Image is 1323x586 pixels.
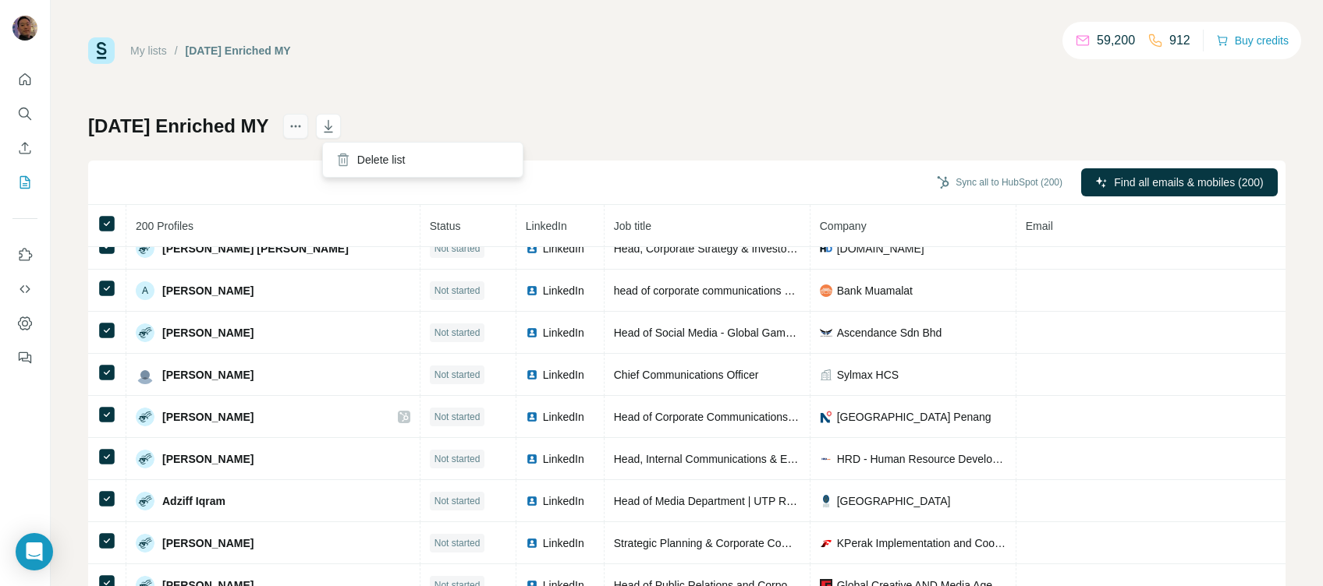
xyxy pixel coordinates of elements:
span: LinkedIn [543,535,584,551]
img: Avatar [136,450,154,468]
button: My lists [12,168,37,196]
img: LinkedIn logo [526,411,538,423]
img: Avatar [136,365,154,384]
div: A [136,281,154,300]
span: Adziff Iqram [162,493,225,509]
li: / [175,43,178,58]
button: Quick start [12,65,37,94]
div: Open Intercom Messenger [16,533,53,570]
span: Not started [434,536,481,550]
span: Bank Muamalat [837,283,913,298]
span: LinkedIn [543,283,584,298]
span: 200 Profiles [136,220,193,232]
img: company-logo [820,327,832,339]
img: LinkedIn logo [526,369,538,381]
div: [DATE] Enriched MY [186,43,291,58]
button: Feedback [12,344,37,372]
p: 59,200 [1097,31,1135,50]
div: Delete list [326,146,520,174]
h1: [DATE] Enriched MY [88,114,269,139]
span: Head, Internal Communications & Employee Engagement [614,453,894,465]
span: LinkedIn [543,409,584,425]
button: Enrich CSV [12,134,37,162]
img: company-logo [820,537,832,549]
span: Status [430,220,461,232]
span: LinkedIn [526,220,567,232]
img: Surfe Logo [88,37,115,64]
span: Find all emails & mobiles (200) [1114,175,1263,190]
span: Head, Corporate Strategy & Investor Relations [614,242,839,255]
span: LinkedIn [543,451,584,467]
span: [PERSON_NAME] [162,283,254,298]
span: [PERSON_NAME] [162,325,254,341]
span: [GEOGRAPHIC_DATA] [837,493,951,509]
span: Not started [434,242,481,256]
span: Not started [434,368,481,382]
img: LinkedIn logo [526,537,538,549]
img: company-logo [820,495,832,507]
button: Use Surfe API [12,275,37,303]
img: Avatar [136,239,154,258]
span: Not started [434,284,481,298]
span: KPerak Implementation and Coordination Corporation [837,535,1006,551]
span: Company [820,220,867,232]
img: Avatar [136,492,154,510]
span: Not started [434,326,481,340]
span: Chief Communications Officer [614,369,759,381]
img: Avatar [136,534,154,552]
img: LinkedIn logo [526,284,538,297]
button: Use Surfe on LinkedIn [12,241,37,269]
img: LinkedIn logo [526,453,538,465]
button: Search [12,100,37,128]
span: HRD - Human Resource Development [837,451,1006,467]
span: LinkedIn [543,367,584,383]
button: Buy credits [1216,30,1289,51]
img: company-logo [820,242,832,255]
img: Avatar [12,16,37,41]
img: Avatar [136,323,154,342]
button: Sync all to HubSpot (200) [926,171,1073,194]
span: [PERSON_NAME] [162,451,254,467]
img: company-logo [820,411,832,423]
a: My lists [130,44,167,57]
span: LinkedIn [543,325,584,341]
span: Email [1026,220,1053,232]
span: [PERSON_NAME] [PERSON_NAME] [162,241,349,256]
span: LinkedIn [543,493,584,509]
span: Head of Corporate Communications & CSR [614,411,825,423]
span: [PERSON_NAME] [162,409,254,425]
span: Ascendance Sdn Bhd [837,325,942,341]
img: LinkedIn logo [526,327,538,339]
span: Strategic Planning & Corporate Communication Head [614,537,873,549]
button: Find all emails & mobiles (200) [1081,168,1278,196]
span: [PERSON_NAME] [162,367,254,383]
span: Sylmax HCS [837,367,899,383]
span: [GEOGRAPHIC_DATA] Penang [837,409,991,425]
p: 912 [1169,31,1190,50]
span: Job title [614,220,651,232]
button: Dashboard [12,309,37,337]
span: [PERSON_NAME] [162,535,254,551]
span: Head of Social Media - Global Gamechangers Summit 2023 [614,327,904,339]
span: Not started [434,452,481,466]
img: company-logo [820,284,832,297]
span: Not started [434,494,481,508]
span: Not started [434,410,481,424]
img: company-logo [820,453,832,465]
img: LinkedIn logo [526,495,538,507]
span: head of corporate communications departmen [614,284,837,297]
button: actions [283,114,308,139]
img: LinkedIn logo [526,242,538,255]
span: [DOMAIN_NAME] [837,241,924,256]
img: Avatar [136,408,154,426]
span: Head of Media Department | UTP Raptors Futsal Club [614,495,875,507]
span: LinkedIn [543,241,584,256]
